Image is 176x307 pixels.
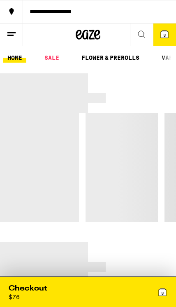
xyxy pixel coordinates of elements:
div: $ 76 [9,294,20,300]
button: 3 [153,23,176,46]
span: 3 [163,33,166,37]
a: HOME [3,53,26,63]
div: Checkout [9,284,47,294]
span: 3 [161,291,164,295]
a: FLOWER & PREROLLS [77,53,144,63]
a: SALE [40,53,63,63]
